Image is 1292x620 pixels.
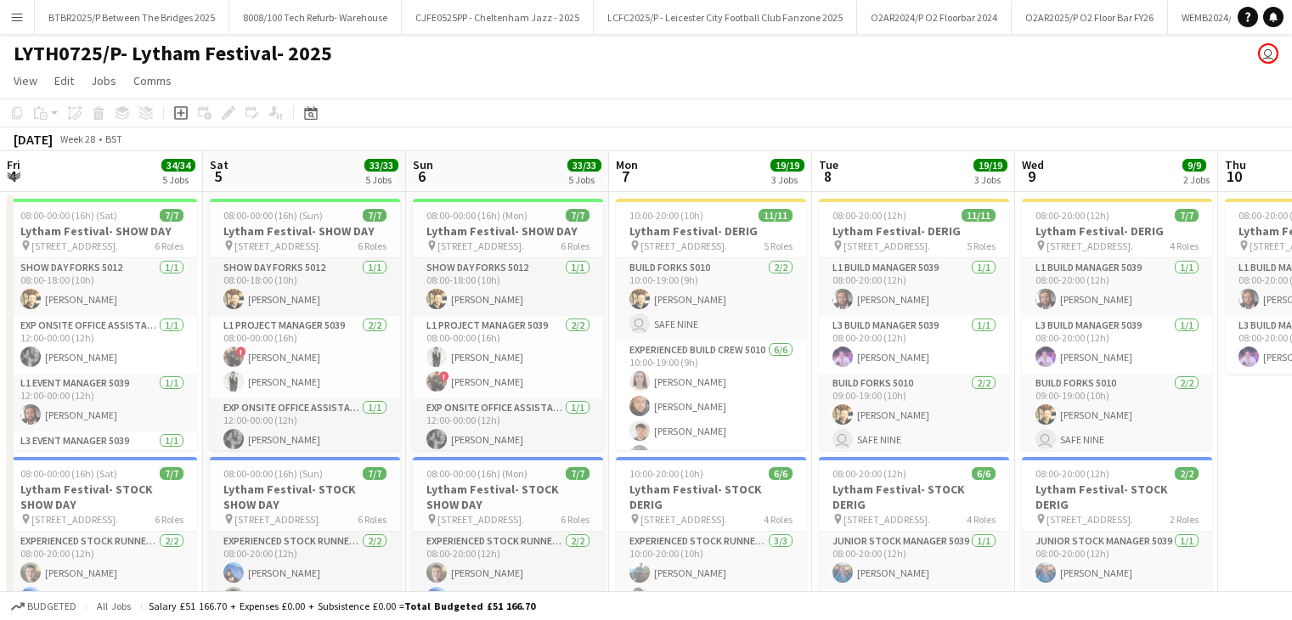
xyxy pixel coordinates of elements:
span: 08:00-00:00 (16h) (Sat) [20,467,117,480]
span: 7/7 [363,467,386,480]
span: [STREET_ADDRESS]. [437,240,524,252]
button: LCFC2025/P - Leicester City Football Club Fanzone 2025 [594,1,857,34]
span: 7 [613,166,638,186]
a: Edit [48,70,81,92]
span: [STREET_ADDRESS]. [843,513,930,526]
span: 11/11 [759,209,793,222]
span: 34/34 [161,159,195,172]
span: [STREET_ADDRESS]. [234,240,321,252]
div: Salary £51 166.70 + Expenses £0.00 + Subsistence £0.00 = [149,600,535,612]
app-card-role: L1 Build Manager 50391/108:00-20:00 (12h)[PERSON_NAME] [1022,258,1212,316]
span: 19/19 [770,159,804,172]
div: 08:00-00:00 (16h) (Mon)7/7Lytham Festival- SHOW DAY [STREET_ADDRESS].6 RolesShow Day Forks 50121/... [413,199,603,450]
h3: Lytham Festival- STOCK DERIG [616,482,806,512]
app-job-card: 08:00-20:00 (12h)7/7Lytham Festival- DERIG [STREET_ADDRESS].4 RolesL1 Build Manager 50391/108:00-... [1022,199,1212,450]
h3: Lytham Festival- DERIG [616,223,806,239]
span: 4 [4,166,20,186]
span: 08:00-20:00 (12h) [1035,467,1109,480]
app-card-role: L1 Build Manager 50391/108:00-20:00 (12h)[PERSON_NAME] [819,258,1009,316]
span: ! [236,347,246,357]
div: BST [105,132,122,145]
app-card-role: L1 Project Manager 50392/208:00-00:00 (16h)[PERSON_NAME]![PERSON_NAME] [413,316,603,398]
span: [STREET_ADDRESS]. [843,240,930,252]
span: Week 28 [56,132,99,145]
div: 5 Jobs [568,173,601,186]
app-user-avatar: Elizabeth Ramirez Baca [1258,43,1278,64]
span: ! [439,371,449,381]
span: 6 Roles [561,240,590,252]
span: 6 [410,166,433,186]
span: 10:00-20:00 (10h) [629,209,703,222]
app-job-card: 10:00-20:00 (10h)11/11Lytham Festival- DERIG [STREET_ADDRESS].5 RolesBuild Forks 50102/210:00-19:... [616,199,806,450]
span: 2/2 [1175,467,1199,480]
span: [STREET_ADDRESS]. [1047,240,1133,252]
span: 08:00-20:00 (12h) [1035,209,1109,222]
span: 9/9 [1182,159,1206,172]
div: 2 Jobs [1183,173,1210,186]
span: 6/6 [972,467,996,480]
app-card-role: L3 Build Manager 50391/108:00-20:00 (12h)[PERSON_NAME] [1022,316,1212,374]
span: 19/19 [973,159,1007,172]
span: 7/7 [1175,209,1199,222]
app-job-card: 08:00-20:00 (12h)11/11Lytham Festival- DERIG [STREET_ADDRESS].5 RolesL1 Build Manager 50391/108:0... [819,199,1009,450]
span: 33/33 [567,159,601,172]
app-job-card: 08:00-00:00 (16h) (Sat)7/7Lytham Festival- SHOW DAY [STREET_ADDRESS].6 RolesShow Day Forks 50121/... [7,199,197,450]
app-card-role: Show Day Forks 50121/108:00-18:00 (10h)[PERSON_NAME] [210,258,400,316]
span: 5 [207,166,228,186]
span: 8 [816,166,838,186]
span: 6 Roles [561,513,590,526]
div: 3 Jobs [974,173,1007,186]
h3: Lytham Festival- STOCK SHOW DAY [7,482,197,512]
button: BTBR2025/P Between The Bridges 2025 [35,1,229,34]
span: 11/11 [962,209,996,222]
span: [STREET_ADDRESS]. [31,240,118,252]
span: 5 Roles [967,240,996,252]
app-card-role: Exp Onsite Office Assistant 50121/112:00-00:00 (12h)[PERSON_NAME] [210,398,400,456]
span: [STREET_ADDRESS]. [31,513,118,526]
span: Sat [210,157,228,172]
span: 6/6 [769,467,793,480]
h3: Lytham Festival- SHOW DAY [210,223,400,239]
div: 3 Jobs [771,173,804,186]
span: 08:00-00:00 (16h) (Mon) [426,209,528,222]
span: Jobs [91,73,116,88]
h3: Lytham Festival- STOCK DERIG [1022,482,1212,512]
app-card-role: Show Day Forks 50121/108:00-18:00 (10h)[PERSON_NAME] [413,258,603,316]
h3: Lytham Festival- DERIG [819,223,1009,239]
span: View [14,73,37,88]
span: 5 Roles [764,240,793,252]
app-card-role: Experienced Stock Runner 50122/208:00-20:00 (12h)[PERSON_NAME][PERSON_NAME] [210,532,400,614]
span: 7/7 [566,467,590,480]
span: 10:00-20:00 (10h) [629,467,703,480]
app-card-role: Build Forks 50102/210:00-19:00 (9h)[PERSON_NAME] SAFE NINE [616,258,806,341]
span: 33/33 [364,159,398,172]
h1: LYTH0725/P- Lytham Festival- 2025 [14,41,332,66]
div: 5 Jobs [162,173,195,186]
app-job-card: 08:00-00:00 (16h) (Sun)7/7Lytham Festival- SHOW DAY [STREET_ADDRESS].6 RolesShow Day Forks 50121/... [210,199,400,450]
span: 6 Roles [358,240,386,252]
div: [DATE] [14,131,53,148]
h3: Lytham Festival- DERIG [1022,223,1212,239]
span: [STREET_ADDRESS]. [1047,513,1133,526]
span: 4 Roles [764,513,793,526]
app-card-role: Experienced Build Crew 50106/610:00-19:00 (9h)[PERSON_NAME][PERSON_NAME][PERSON_NAME][PERSON_NAME] [616,341,806,521]
app-card-role: Exp Onsite Office Assistant 50121/112:00-00:00 (12h)[PERSON_NAME] [7,316,197,374]
span: 2 Roles [1170,513,1199,526]
app-card-role: Experienced Stock Runner 50122/208:00-20:00 (12h)[PERSON_NAME][PERSON_NAME] [7,532,197,614]
h3: Lytham Festival- SHOW DAY [7,223,197,239]
a: Comms [127,70,178,92]
span: 08:00-00:00 (16h) (Mon) [426,467,528,480]
app-card-role: L3 Build Manager 50391/108:00-20:00 (12h)[PERSON_NAME] [819,316,1009,374]
span: 08:00-20:00 (12h) [832,467,906,480]
h3: Lytham Festival- STOCK SHOW DAY [210,482,400,512]
span: Thu [1225,157,1246,172]
app-card-role: Build Forks 50102/209:00-19:00 (10h)[PERSON_NAME] SAFE NINE [1022,374,1212,456]
span: Sun [413,157,433,172]
span: 6 Roles [155,240,183,252]
span: 08:00-00:00 (16h) (Sat) [20,209,117,222]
